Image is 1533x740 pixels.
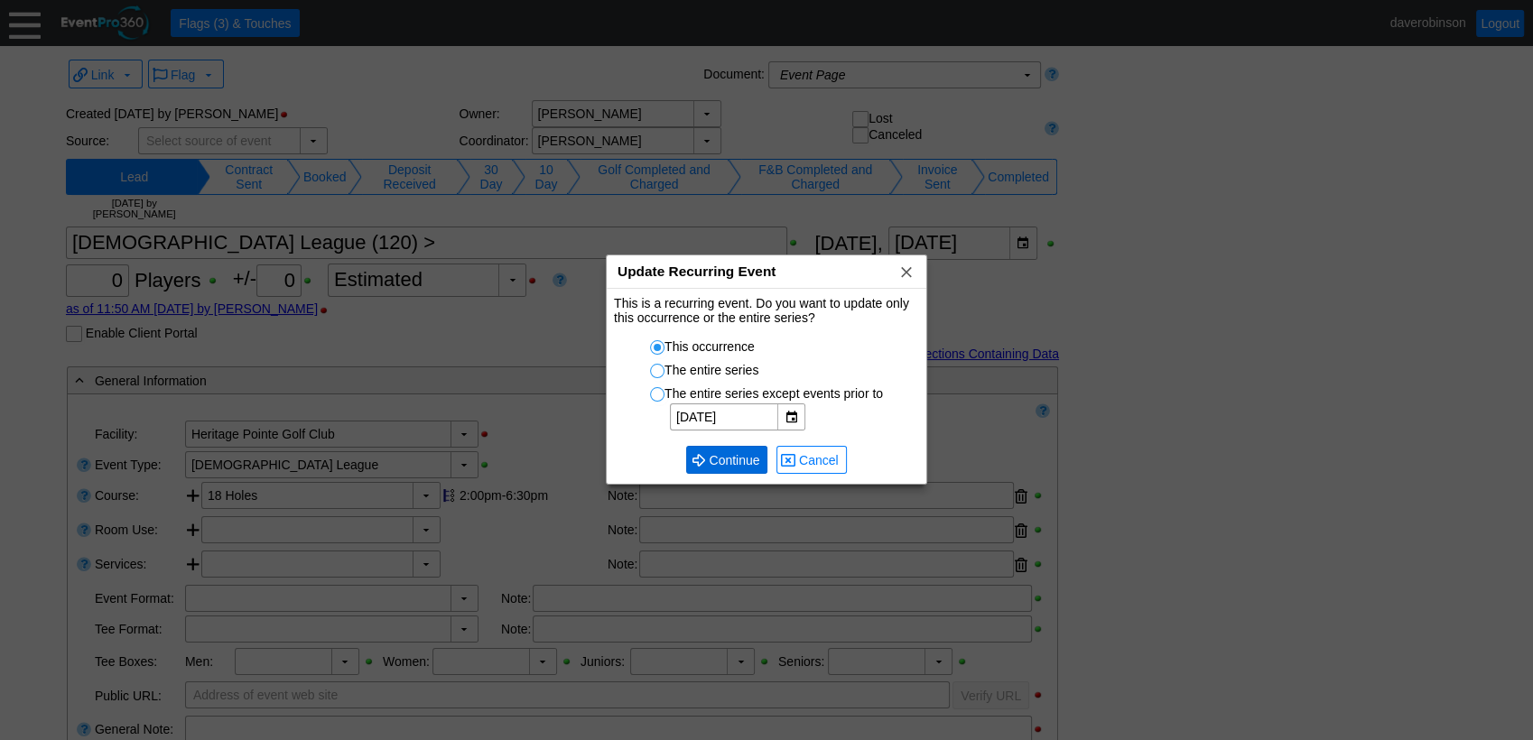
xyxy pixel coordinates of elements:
[795,451,842,469] span: Cancel
[650,386,883,401] label: The entire series except events prior to
[691,450,763,469] span: Continue
[651,365,669,383] input: The entire series
[614,296,909,325] span: This is a recurring event. Do you want to update only this occurrence or the entire series?
[651,341,669,359] input: This occurrence
[650,363,758,377] label: The entire series
[651,388,669,406] input: The entire series except events prior to
[650,339,755,354] label: This occurrence
[705,451,763,469] span: Continue
[618,264,776,279] span: Update Recurring Event
[781,450,842,469] span: Cancel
